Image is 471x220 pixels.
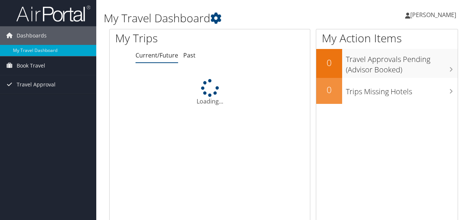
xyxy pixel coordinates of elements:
span: [PERSON_NAME] [410,11,456,19]
a: 0Trips Missing Hotels [316,78,458,104]
a: 0Travel Approvals Pending (Advisor Booked) [316,49,458,78]
h3: Trips Missing Hotels [346,83,458,97]
img: airportal-logo.png [16,5,90,22]
h1: My Action Items [316,30,458,46]
span: Travel Approval [17,75,56,94]
h2: 0 [316,83,342,96]
h1: My Trips [115,30,221,46]
h3: Travel Approvals Pending (Advisor Booked) [346,50,458,75]
a: Past [183,51,196,59]
h2: 0 [316,56,342,69]
a: Current/Future [136,51,178,59]
a: [PERSON_NAME] [405,4,464,26]
h1: My Travel Dashboard [104,10,344,26]
span: Book Travel [17,56,45,75]
div: Loading... [110,79,310,106]
span: Dashboards [17,26,47,45]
